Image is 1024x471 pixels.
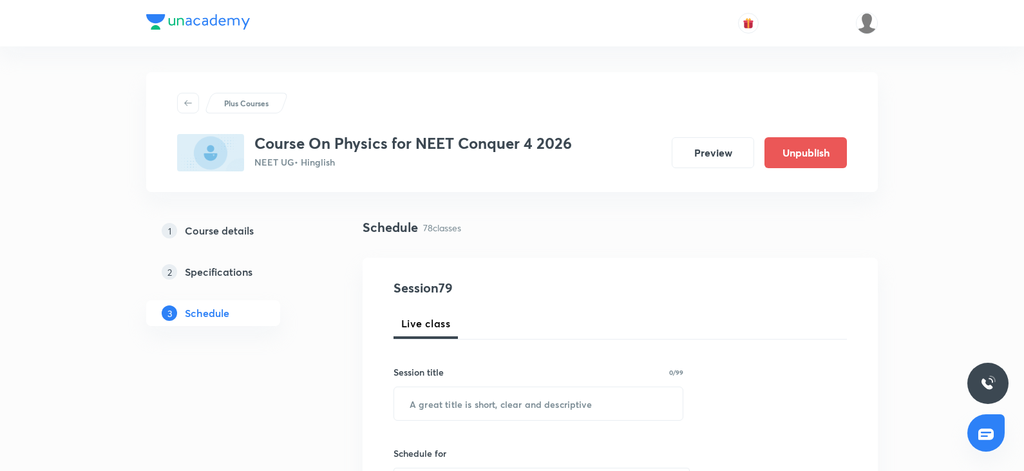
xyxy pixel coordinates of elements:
[743,17,754,29] img: avatar
[401,316,450,331] span: Live class
[185,305,229,321] h5: Schedule
[764,137,847,168] button: Unpublish
[394,387,683,420] input: A great title is short, clear and descriptive
[185,223,254,238] h5: Course details
[672,137,754,168] button: Preview
[146,259,321,285] a: 2Specifications
[393,447,683,460] h6: Schedule for
[393,278,629,298] h4: Session 79
[856,12,878,34] img: Devendra Kumar
[980,376,996,391] img: ttu
[254,134,572,153] h3: Course On Physics for NEET Conquer 4 2026
[185,264,252,280] h5: Specifications
[393,365,444,379] h6: Session title
[177,134,244,171] img: B627F144-EA91-4D9F-8F29-6883E3AC8F18_plus.png
[669,369,683,376] p: 0/99
[162,223,177,238] p: 1
[363,218,418,237] h4: Schedule
[224,97,269,109] p: Plus Courses
[254,155,572,169] p: NEET UG • Hinglish
[146,14,250,30] img: Company Logo
[738,13,759,34] button: avatar
[162,305,177,321] p: 3
[162,264,177,280] p: 2
[146,218,321,244] a: 1Course details
[146,14,250,33] a: Company Logo
[423,221,461,235] p: 78 classes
